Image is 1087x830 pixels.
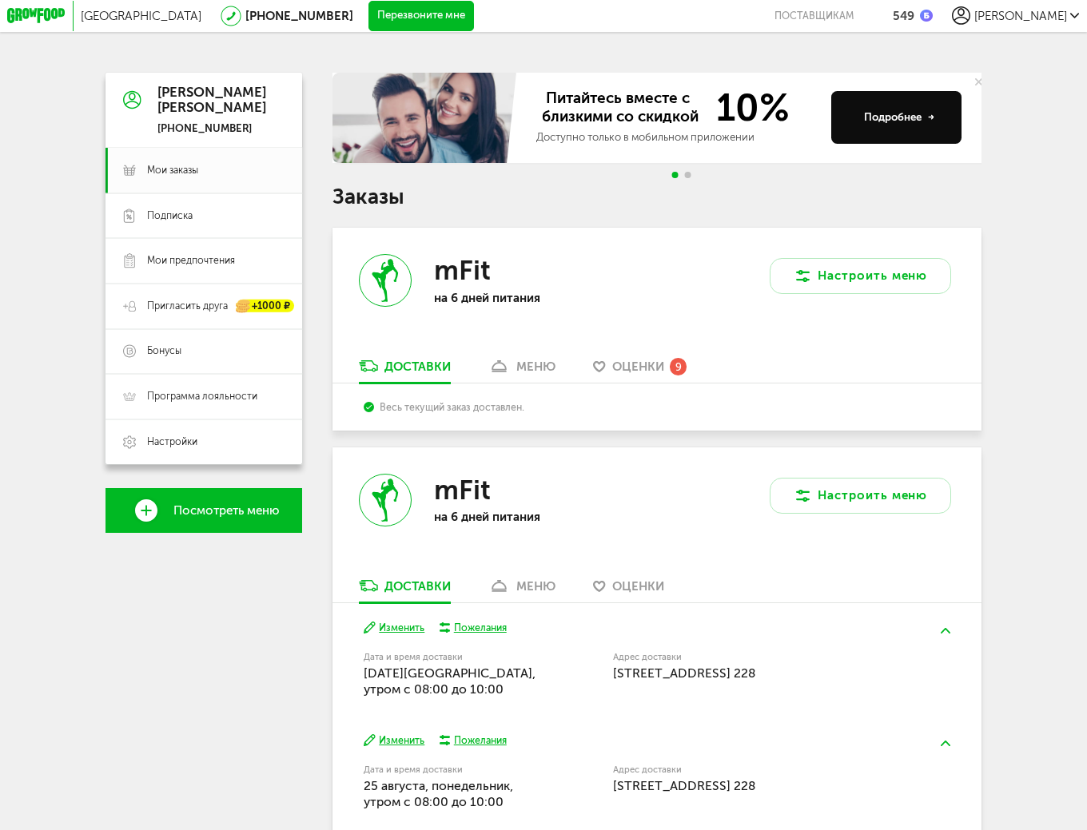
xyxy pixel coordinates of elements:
[434,474,491,506] h3: mFit
[332,187,981,207] h1: Заказы
[920,10,932,22] img: bonus_b.cdccf46.png
[613,653,894,661] label: Адрес доставки
[434,291,631,305] p: на 6 дней питания
[974,9,1067,23] span: [PERSON_NAME]
[81,9,201,23] span: [GEOGRAPHIC_DATA]
[672,172,679,178] span: Go to slide 1
[516,359,555,374] div: меню
[864,110,935,125] div: Подробнее
[245,9,353,23] a: [PHONE_NUMBER]
[516,579,555,594] div: меню
[705,89,790,127] span: 10%
[147,344,181,358] span: Бонусы
[106,148,302,193] a: Мои заказы
[454,733,507,747] div: Пожелания
[612,359,664,374] span: Оценки
[106,193,302,239] a: Подписка
[831,91,962,144] button: Подробнее
[770,258,951,294] button: Настроить меню
[237,300,295,312] div: +1000 ₽
[106,419,302,465] a: Настройки
[536,89,706,127] span: Питайтесь вместе с близкими со скидкой
[106,488,302,534] a: Посмотреть меню
[364,401,950,413] div: Весь текущий заказ доставлен.
[364,733,425,748] button: Изменить
[351,359,458,383] a: Доставки
[454,621,507,634] div: Пожелания
[440,621,507,634] button: Пожелания
[106,284,302,329] a: Пригласить друга +1000 ₽
[684,172,691,178] span: Go to slide 2
[173,504,280,518] span: Посмотреть меню
[157,85,266,115] div: [PERSON_NAME] [PERSON_NAME]
[147,390,257,403] span: Программа лояльности
[586,359,695,383] a: Оценки 9
[147,209,193,223] span: Подписка
[613,665,755,681] span: [STREET_ADDRESS] 228
[480,359,563,383] a: меню
[670,358,687,375] div: 9
[106,329,302,375] a: Бонусы
[434,510,631,524] p: на 6 дней питания
[384,579,451,594] div: Доставки
[364,621,425,635] button: Изменить
[941,741,950,746] img: arrow-up-green.5eb5f82.svg
[364,665,536,697] span: [DATE][GEOGRAPHIC_DATA], утром c 08:00 до 10:00
[536,130,819,145] div: Доступно только в мобильном приложении
[106,374,302,419] a: Программа лояльности
[586,578,671,602] a: Оценки
[147,300,228,313] span: Пригласить друга
[440,733,507,747] button: Пожелания
[332,73,521,163] img: family-banner.579af9d.jpg
[941,628,950,633] img: arrow-up-green.5eb5f82.svg
[364,778,513,809] span: 25 августа, понедельник, утром c 08:00 до 10:00
[612,579,664,594] span: Оценки
[613,766,894,774] label: Адрес доставки
[770,478,951,514] button: Настроить меню
[480,578,563,602] a: меню
[368,1,474,31] button: Перезвоните мне
[147,254,235,268] span: Мои предпочтения
[364,766,536,774] label: Дата и время доставки
[613,778,755,793] span: [STREET_ADDRESS] 228
[351,578,458,602] a: Доставки
[434,254,491,287] h3: mFit
[106,238,302,284] a: Мои предпочтения
[893,9,914,23] div: 549
[147,164,198,177] span: Мои заказы
[384,359,451,374] div: Доставки
[147,435,197,449] span: Настройки
[364,653,536,661] label: Дата и время доставки
[157,121,266,135] div: [PHONE_NUMBER]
